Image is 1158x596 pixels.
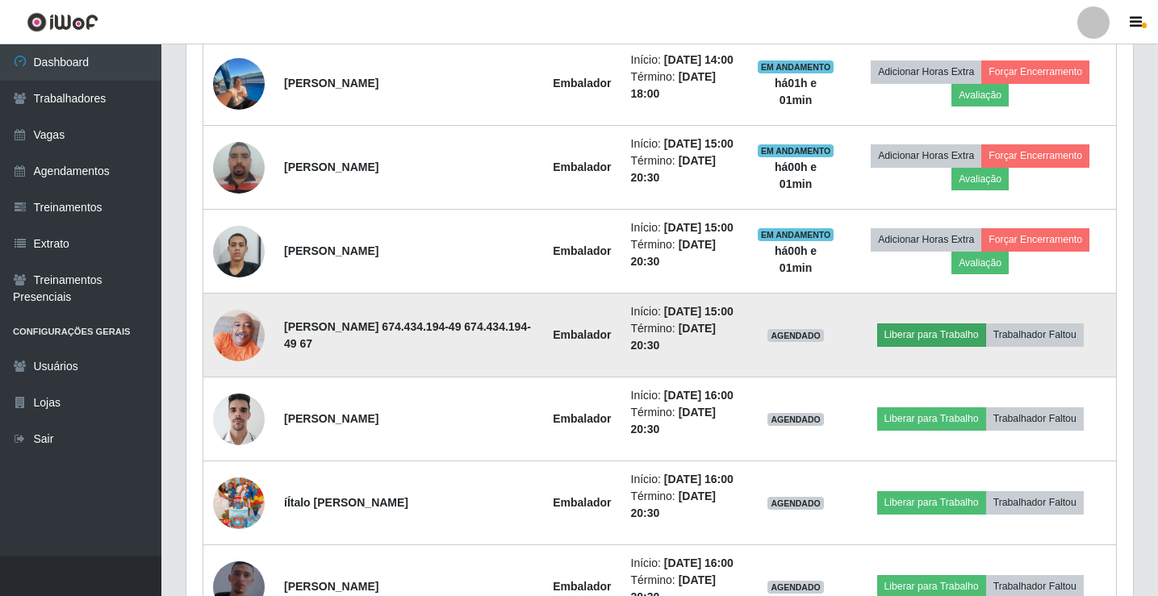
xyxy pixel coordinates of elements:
button: Adicionar Horas Extra [871,228,981,251]
button: Avaliação [951,168,1009,190]
button: Avaliação [951,252,1009,274]
li: Início: [631,555,738,572]
button: Forçar Encerramento [981,60,1089,83]
span: AGENDADO [767,329,824,342]
strong: Embalador [553,77,611,90]
span: EM ANDAMENTO [758,144,834,157]
strong: [PERSON_NAME] [284,77,378,90]
strong: Embalador [553,244,611,257]
button: Forçar Encerramento [981,228,1089,251]
li: Término: [631,320,738,354]
strong: há 00 h e 01 min [775,160,817,190]
strong: Embalador [553,328,611,341]
img: 1686264689334.jpeg [213,133,265,202]
strong: há 00 h e 01 min [775,244,817,274]
span: AGENDADO [767,497,824,510]
strong: Embalador [553,580,611,593]
span: AGENDADO [767,581,824,594]
button: Trabalhador Faltou [986,491,1084,514]
time: [DATE] 14:00 [664,53,734,66]
strong: [PERSON_NAME] [284,580,378,593]
strong: há 01 h e 01 min [775,77,817,106]
img: 1745597239861.jpeg [213,301,265,369]
span: AGENDADO [767,413,824,426]
strong: Embalador [553,412,611,425]
button: Trabalhador Faltou [986,323,1084,346]
button: Avaliação [951,84,1009,106]
button: Liberar para Trabalho [877,407,986,430]
strong: [PERSON_NAME] [284,412,378,425]
li: Início: [631,303,738,320]
strong: [PERSON_NAME] 674.434.194-49 674.434.194-49 67 [284,320,531,350]
li: Término: [631,404,738,438]
time: [DATE] 15:00 [664,305,734,318]
button: Adicionar Horas Extra [871,60,981,83]
strong: Embalador [553,496,611,509]
strong: [PERSON_NAME] [284,244,378,257]
strong: íÍtalo [PERSON_NAME] [284,496,408,509]
strong: Embalador [553,160,611,173]
img: 1672924950006.jpeg [213,385,265,453]
button: Trabalhador Faltou [986,407,1084,430]
li: Término: [631,152,738,186]
time: [DATE] 15:00 [664,221,734,234]
time: [DATE] 15:00 [664,137,734,150]
li: Término: [631,488,738,522]
time: [DATE] 16:00 [664,473,734,486]
strong: [PERSON_NAME] [284,160,378,173]
li: Término: [631,69,738,102]
li: Término: [631,236,738,270]
li: Início: [631,135,738,152]
button: Liberar para Trabalho [877,491,986,514]
li: Início: [631,219,738,236]
span: EM ANDAMENTO [758,60,834,73]
time: [DATE] 16:00 [664,389,734,402]
img: 1747062171782.jpeg [213,457,265,549]
img: 1754884192985.jpeg [213,48,265,120]
img: 1746392752240.jpeg [213,217,265,285]
img: CoreUI Logo [27,12,98,32]
button: Adicionar Horas Extra [871,144,981,167]
li: Início: [631,387,738,404]
time: [DATE] 16:00 [664,556,734,569]
button: Forçar Encerramento [981,144,1089,167]
span: EM ANDAMENTO [758,228,834,241]
li: Início: [631,52,738,69]
li: Início: [631,471,738,488]
button: Liberar para Trabalho [877,323,986,346]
